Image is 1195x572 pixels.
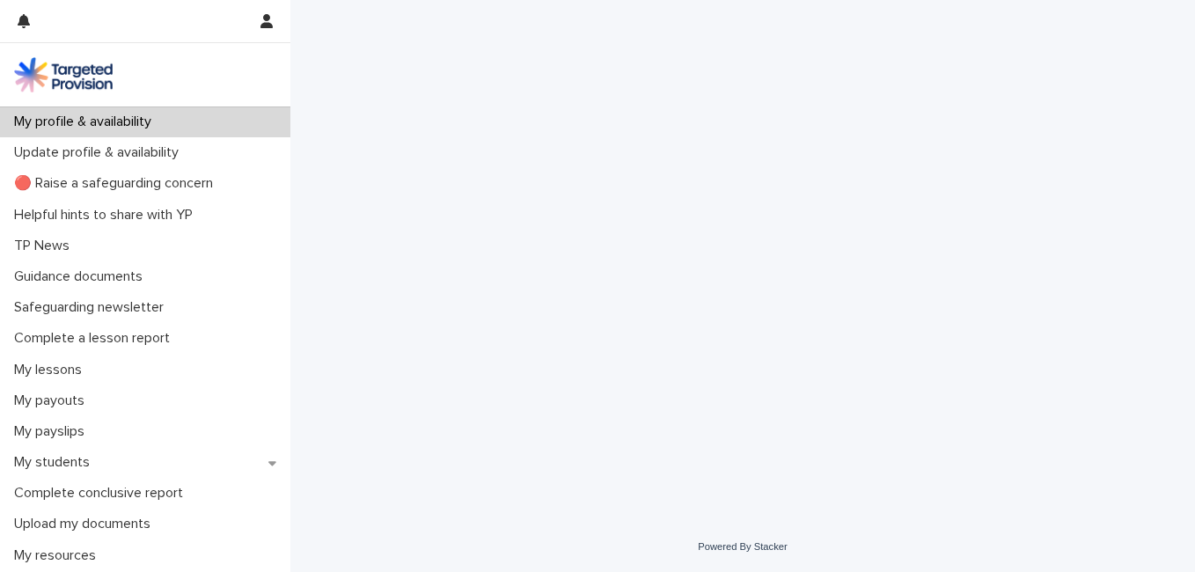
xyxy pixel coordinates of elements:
[698,541,787,552] a: Powered By Stacker
[14,57,113,92] img: M5nRWzHhSzIhMunXDL62
[7,207,207,224] p: Helpful hints to share with YP
[7,423,99,440] p: My payslips
[7,114,165,130] p: My profile & availability
[7,516,165,532] p: Upload my documents
[7,362,96,378] p: My lessons
[7,547,110,564] p: My resources
[7,268,157,285] p: Guidance documents
[7,175,227,192] p: 🔴 Raise a safeguarding concern
[7,299,178,316] p: Safeguarding newsletter
[7,392,99,409] p: My payouts
[7,454,104,471] p: My students
[7,330,184,347] p: Complete a lesson report
[7,238,84,254] p: TP News
[7,144,193,161] p: Update profile & availability
[7,485,197,502] p: Complete conclusive report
